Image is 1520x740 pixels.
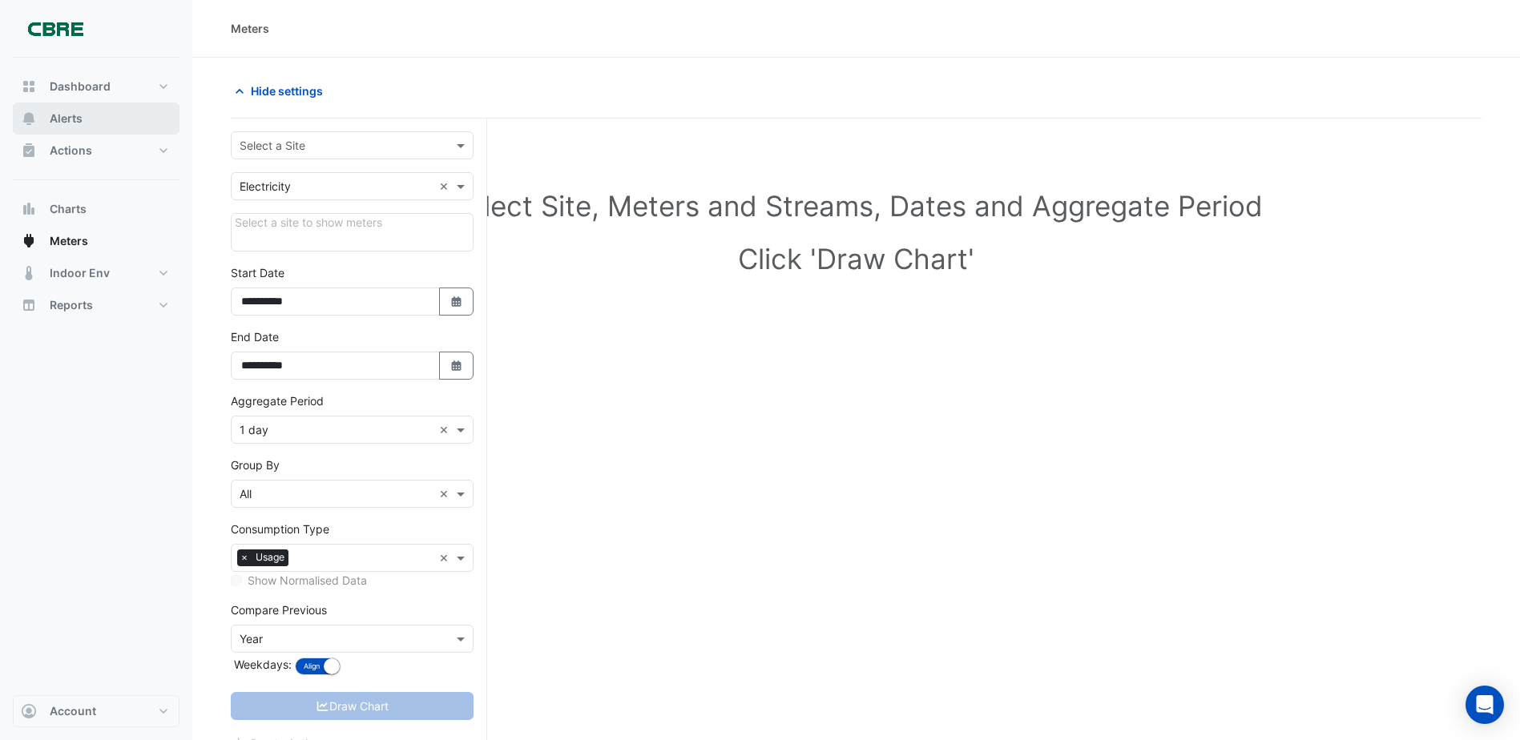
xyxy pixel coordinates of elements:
app-icon: Meters [21,233,37,249]
h1: Click 'Draw Chart' [256,242,1456,275]
span: Clear [439,421,453,438]
label: Compare Previous [231,601,327,618]
span: Actions [50,143,92,159]
span: Clear [439,178,453,195]
app-icon: Reports [21,297,37,313]
fa-icon: Select Date [450,295,464,308]
div: Open Intercom Messenger [1466,686,1504,724]
span: Charts [50,201,87,217]
span: Hide settings [251,82,323,99]
span: Indoor Env [50,265,110,281]
app-icon: Dashboard [21,78,37,95]
div: Select meters or streams to enable normalisation [231,572,474,589]
span: Dashboard [50,78,111,95]
span: Clear [439,549,453,566]
label: Weekdays: [231,656,292,673]
label: Consumption Type [231,521,329,537]
span: Account [50,703,96,719]
div: Meters [231,20,269,37]
button: Charts [13,193,179,225]
button: Reports [13,289,179,321]
fa-icon: Select Date [450,359,464,372]
span: Clear [439,485,453,502]
label: End Date [231,328,279,345]
button: Dashboard [13,70,179,103]
app-icon: Charts [21,201,37,217]
button: Actions [13,135,179,167]
label: Show Normalised Data [248,572,367,589]
img: Company Logo [19,13,91,45]
button: Hide settings [231,77,333,105]
button: Meters [13,225,179,257]
button: Indoor Env [13,257,179,289]
span: Reports [50,297,93,313]
app-icon: Actions [21,143,37,159]
label: Aggregate Period [231,392,324,409]
app-icon: Alerts [21,111,37,127]
app-icon: Indoor Env [21,265,37,281]
label: Start Date [231,264,284,281]
span: Usage [252,549,288,565]
span: × [237,549,252,565]
label: Group By [231,456,280,473]
button: Alerts [13,103,179,135]
div: Click Update or Cancel in Details panel [231,213,474,251]
button: Account [13,695,179,727]
span: Alerts [50,111,83,127]
span: Meters [50,233,88,249]
h1: Select Site, Meters and Streams, Dates and Aggregate Period [256,189,1456,223]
